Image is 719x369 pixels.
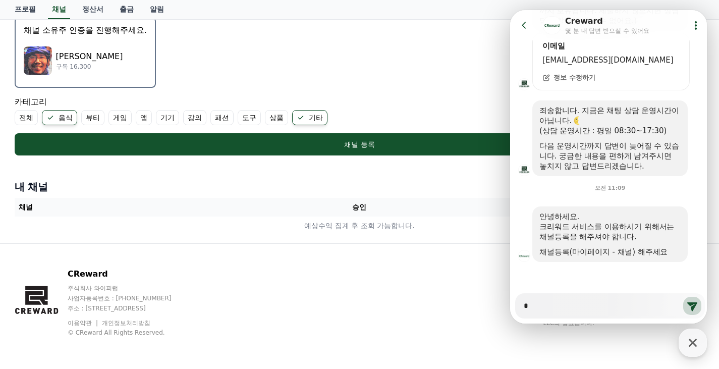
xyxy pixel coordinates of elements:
h4: 내 채널 [15,180,705,194]
label: 기기 [156,110,179,125]
th: 상태 [474,198,704,217]
label: 전체 [15,110,38,125]
label: 상품 [265,110,288,125]
th: 승인 [244,198,474,217]
label: 도구 [238,110,261,125]
p: 주소 : [STREET_ADDRESS] [68,304,191,312]
label: 패션 [210,110,234,125]
button: 채널 등록 [15,133,705,155]
div: 채널 등록 [35,139,685,149]
label: 음식 [42,110,77,125]
label: 뷰티 [81,110,104,125]
p: CReward [68,268,191,280]
p: 사업자등록번호 : [PHONE_NUMBER] [68,294,191,302]
img: 권가네 Kwon’s [24,46,52,75]
p: 주식회사 와이피랩 [68,284,191,292]
p: © CReward All Rights Reserved. [68,329,191,337]
label: 기타 [292,110,327,125]
a: 개인정보처리방침 [102,320,150,327]
div: 카테고리 [15,96,705,125]
th: 채널 [15,198,245,217]
label: 강의 [183,110,206,125]
label: 게임 [108,110,132,125]
a: 이용약관 [68,320,99,327]
iframe: Channel chat [510,10,707,324]
td: 예상수익 집계 후 조회 가능합니다. [15,217,705,235]
p: 채널 소유주 인증을 진행해주세요. [24,24,147,36]
p: [PERSON_NAME] [56,50,123,63]
p: 구독 16,300 [56,63,123,71]
label: 앱 [136,110,152,125]
button: 채널 소유주 인증을 진행해주세요. 권가네 Kwon’s [PERSON_NAME] 구독 16,300 [15,17,156,88]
